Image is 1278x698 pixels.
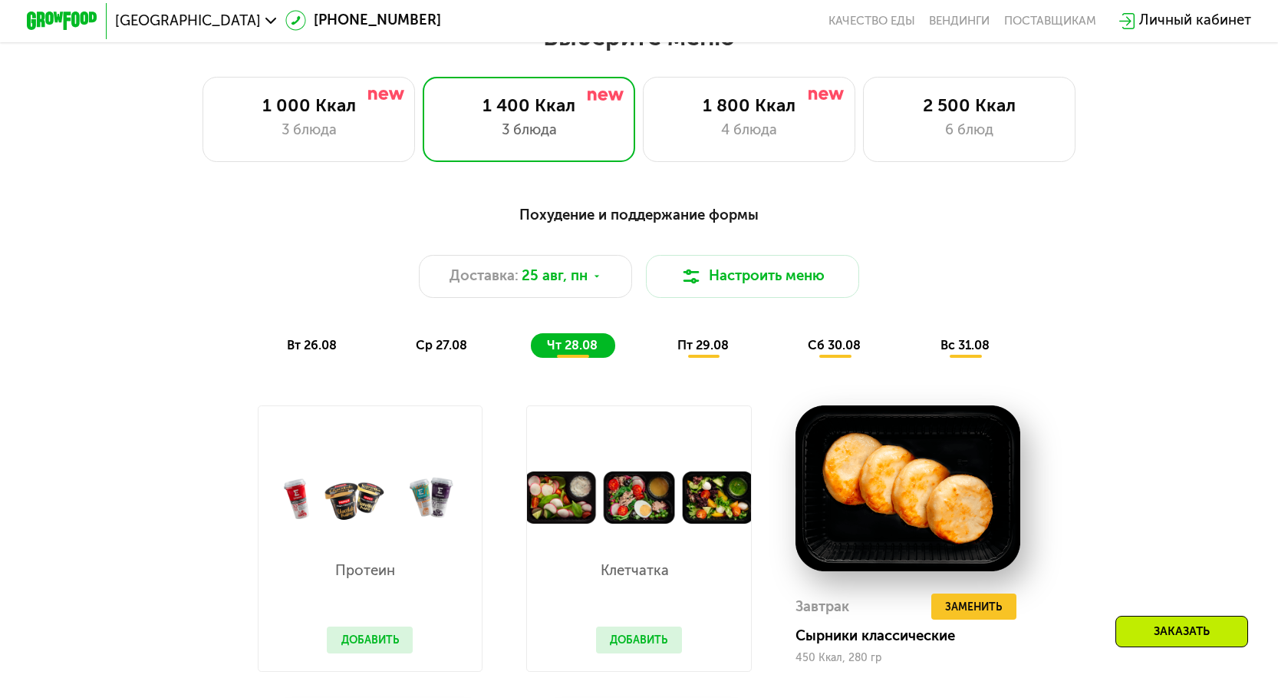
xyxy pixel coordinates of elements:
[221,95,397,117] div: 1 000 Ккал
[327,627,413,653] button: Добавить
[114,204,1164,227] div: Похудение и поддержание формы
[441,120,618,141] div: 3 блюда
[661,95,837,117] div: 1 800 Ккал
[450,266,519,287] span: Доставка:
[646,255,859,298] button: Настроить меню
[1004,14,1096,28] div: поставщикам
[221,120,397,141] div: 3 блюда
[522,266,588,287] span: 25 авг, пн
[881,120,1057,141] div: 6 блюд
[945,598,1002,616] span: Заменить
[115,14,261,28] span: [GEOGRAPHIC_DATA]
[677,338,729,352] span: пт 29.08
[285,10,441,31] a: [PHONE_NUMBER]
[441,95,618,117] div: 1 400 Ккал
[596,564,674,578] p: Клетчатка
[808,338,861,352] span: сб 30.08
[416,338,467,352] span: ср 27.08
[828,14,915,28] a: Качество еды
[661,120,837,141] div: 4 блюда
[1115,616,1248,647] div: Заказать
[940,338,990,352] span: вс 31.08
[931,594,1016,620] button: Заменить
[596,627,682,653] button: Добавить
[795,627,1035,645] div: Сырники классические
[795,652,1020,664] div: 450 Ккал, 280 гр
[1139,10,1251,31] div: Личный кабинет
[327,564,404,578] p: Протеин
[547,338,598,352] span: чт 28.08
[287,338,337,352] span: вт 26.08
[881,95,1057,117] div: 2 500 Ккал
[795,594,849,620] div: Завтрак
[929,14,990,28] a: Вендинги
